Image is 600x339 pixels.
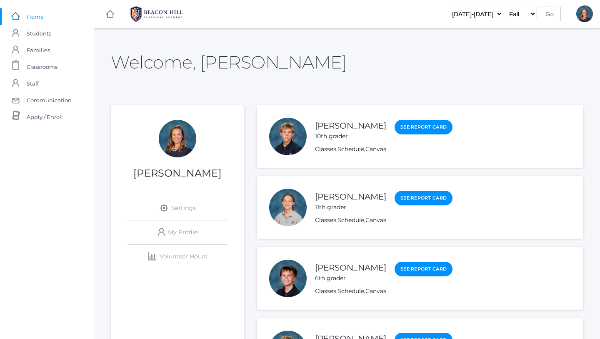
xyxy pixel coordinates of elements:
a: Classes [315,216,336,224]
a: Canvas [365,216,386,224]
span: Communication [27,92,72,109]
div: 10th grader [315,132,386,141]
div: 11th grader [315,203,386,212]
a: See Report Card [395,120,452,134]
a: See Report Card [395,191,452,205]
span: Apply / Enroll [27,109,63,125]
a: Volunteer Hours [127,245,227,268]
h2: Welcome, [PERSON_NAME] [111,53,347,72]
div: 6th grader [315,274,386,283]
a: [PERSON_NAME] [315,192,386,202]
span: Classrooms [27,58,57,75]
a: [PERSON_NAME] [315,263,386,273]
img: BHCALogos-05-308ed15e86a5a0abce9b8dd61676a3503ac9727e845dece92d48e8588c001991.png [125,4,188,25]
div: , , [315,287,452,296]
h1: [PERSON_NAME] [111,168,244,179]
a: Classes [315,145,336,153]
div: Micah Bradley [269,260,307,297]
a: [PERSON_NAME] [315,121,386,131]
a: Schedule [337,287,364,295]
div: , , [315,216,452,225]
a: Canvas [365,145,386,153]
span: Families [27,42,50,58]
div: Selah Bradley [269,189,307,226]
input: Go [539,7,560,21]
a: Canvas [365,287,386,295]
div: , , [315,145,452,154]
span: Students [27,25,51,42]
div: Ellie Bradley [159,120,196,157]
a: Schedule [337,216,364,224]
a: See Report Card [395,262,452,276]
a: Classes [315,287,336,295]
a: Settings [127,196,227,220]
div: Caleb Bradley [269,118,307,155]
div: Ellie Bradley [576,5,593,22]
a: My Profile [127,220,227,244]
span: Home [27,8,44,25]
a: Schedule [337,145,364,153]
span: Staff [27,75,39,92]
